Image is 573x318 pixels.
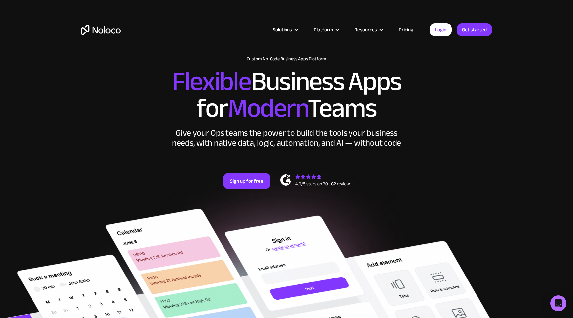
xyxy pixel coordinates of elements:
h2: Business Apps for Teams [81,68,492,121]
div: Solutions [273,25,292,34]
span: Modern [228,83,308,133]
a: Sign up for free [223,173,270,189]
a: Get started [457,23,492,36]
a: Login [430,23,452,36]
div: Resources [346,25,390,34]
span: Flexible [172,57,251,106]
div: Give your Ops teams the power to build the tools your business needs, with native data, logic, au... [170,128,403,148]
div: Open Intercom Messenger [550,295,566,311]
div: Solutions [264,25,305,34]
a: home [81,25,121,35]
a: Pricing [390,25,421,34]
div: Resources [354,25,377,34]
div: Platform [305,25,346,34]
div: Platform [314,25,333,34]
